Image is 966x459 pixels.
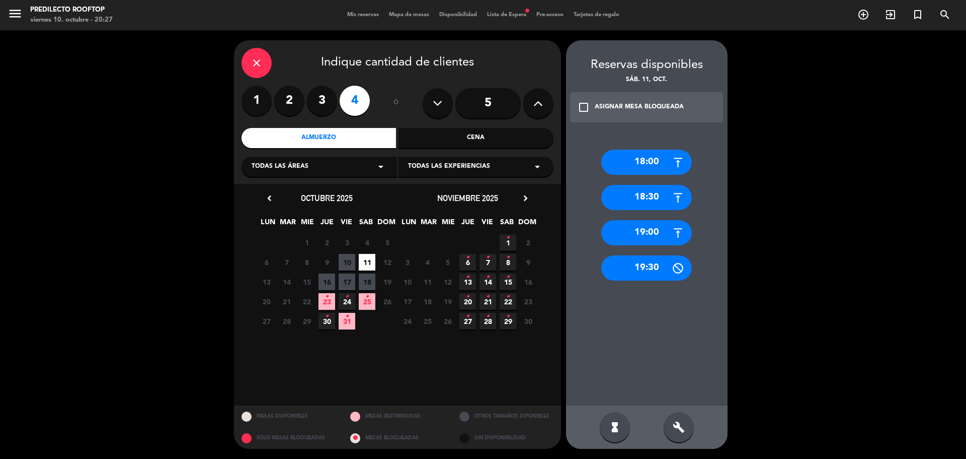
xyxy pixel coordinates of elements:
button: menu [8,6,23,25]
span: 8 [500,254,516,271]
div: SIN DISPONIBILIDAD [452,427,561,449]
span: MAR [279,216,296,233]
span: 22 [500,293,516,310]
span: 27 [258,313,275,330]
span: 15 [500,274,516,290]
span: Pre-acceso [531,12,569,18]
span: 11 [419,274,436,290]
i: • [345,308,349,324]
div: 19:30 [601,255,692,281]
span: 27 [459,313,476,330]
span: MIE [299,216,315,233]
span: 23 [520,293,536,310]
span: 10 [339,254,355,271]
i: • [365,289,369,305]
i: • [466,289,469,305]
i: • [466,249,469,266]
span: 23 [318,293,335,310]
span: 4 [419,254,436,271]
span: Lista de Espera [482,12,531,18]
span: VIE [479,216,496,233]
div: SOLO MESAS BLOQUEADAS [234,427,343,449]
div: ASIGNAR MESA BLOQUEADA [595,102,684,112]
i: • [466,269,469,285]
span: Mapa de mesas [384,12,434,18]
i: • [506,230,510,246]
span: Todas las áreas [252,162,308,172]
span: 13 [459,274,476,290]
span: LUN [260,216,276,233]
i: build [673,421,685,433]
span: 3 [339,234,355,251]
span: Todas las experiencias [408,162,490,172]
span: 21 [479,293,496,310]
span: 10 [399,274,416,290]
div: MESAS BLOQUEADAS [343,427,452,449]
span: fiber_manual_record [524,8,530,14]
span: 22 [298,293,315,310]
i: • [345,289,349,305]
div: Almuerzo [242,128,396,148]
span: 13 [258,274,275,290]
span: 18 [419,293,436,310]
span: 28 [278,313,295,330]
i: • [466,308,469,324]
span: 24 [339,293,355,310]
div: sáb. 11, oct. [566,75,728,85]
span: JUE [459,216,476,233]
span: Disponibilidad [434,12,482,18]
span: 17 [339,274,355,290]
i: add_circle_outline [857,9,869,21]
span: 2 [520,234,536,251]
span: 5 [379,234,395,251]
i: hourglass_full [609,421,621,433]
span: 25 [359,293,375,310]
span: 29 [298,313,315,330]
span: JUE [318,216,335,233]
i: chevron_right [520,193,531,204]
div: 18:00 [601,150,692,175]
span: 18 [359,274,375,290]
span: 20 [258,293,275,310]
i: search [939,9,951,21]
span: noviembre 2025 [437,193,498,203]
span: 3 [399,254,416,271]
div: viernes 10. octubre - 20:27 [30,15,113,25]
i: chevron_left [264,193,275,204]
span: octubre 2025 [301,193,353,203]
span: 1 [500,234,516,251]
span: 21 [278,293,295,310]
i: turned_in_not [912,9,924,21]
span: 14 [479,274,496,290]
span: 31 [339,313,355,330]
span: 6 [459,254,476,271]
span: SAB [358,216,374,233]
i: arrow_drop_down [375,161,387,173]
div: MESAS DISPONIBLES [234,406,343,427]
span: 26 [379,293,395,310]
span: DOM [377,216,394,233]
span: 7 [278,254,295,271]
span: 26 [439,313,456,330]
label: 4 [340,86,370,116]
i: exit_to_app [884,9,897,21]
label: 2 [274,86,304,116]
i: • [486,249,490,266]
span: 30 [520,313,536,330]
span: 8 [298,254,315,271]
span: 30 [318,313,335,330]
span: DOM [518,216,535,233]
div: OTROS TAMAÑOS DIPONIBLES [452,406,561,427]
span: 17 [399,293,416,310]
div: 19:00 [601,220,692,245]
i: • [506,289,510,305]
i: • [506,308,510,324]
span: 5 [439,254,456,271]
span: 15 [298,274,315,290]
span: 2 [318,234,335,251]
span: MAR [420,216,437,233]
span: Tarjetas de regalo [569,12,624,18]
span: SAB [499,216,515,233]
span: 19 [439,293,456,310]
span: 29 [500,313,516,330]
